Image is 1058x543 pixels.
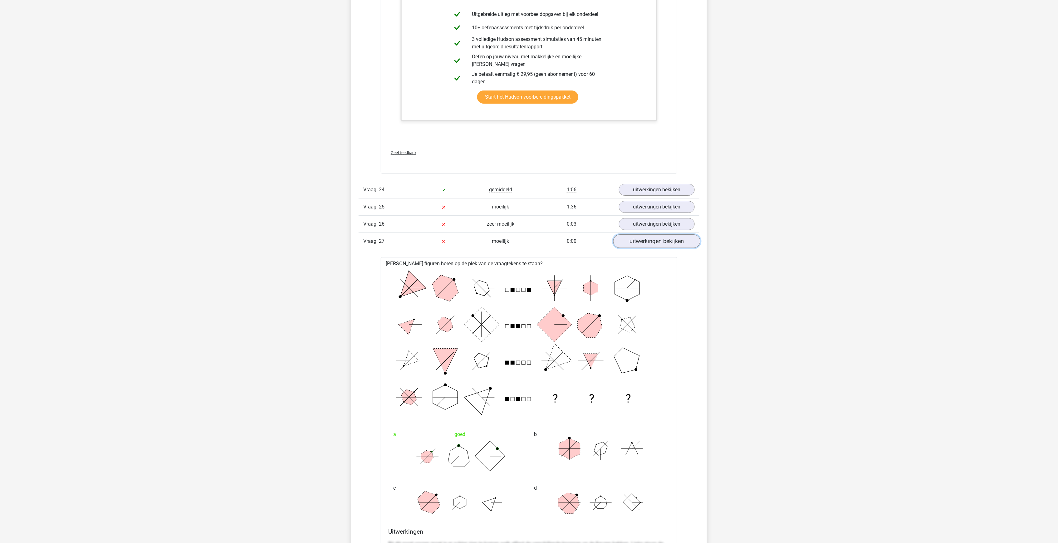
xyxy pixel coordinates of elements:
span: 24 [379,187,385,193]
span: d [534,482,537,494]
a: uitwerkingen bekijken [619,218,695,230]
a: uitwerkingen bekijken [619,184,695,196]
span: 0:00 [567,238,576,244]
a: Start het Hudson voorbereidingspakket [477,90,578,104]
div: goed [393,428,524,441]
span: 0:03 [567,221,576,227]
span: gemiddeld [489,187,512,193]
a: uitwerkingen bekijken [619,201,695,213]
span: Vraag [363,186,379,193]
span: Geef feedback [391,150,416,155]
span: b [534,428,537,441]
span: Vraag [363,220,379,228]
span: moeilijk [492,204,509,210]
span: moeilijk [492,238,509,244]
span: 26 [379,221,385,227]
text: ? [625,392,631,406]
text: ? [589,392,595,406]
span: zeer moeilijk [487,221,514,227]
span: Vraag [363,237,379,245]
a: uitwerkingen bekijken [613,234,700,248]
h4: Uitwerkingen [388,528,670,535]
span: 27 [379,238,385,244]
span: a [393,428,396,441]
text: ? [553,392,558,406]
span: Vraag [363,203,379,211]
span: c [393,482,396,494]
span: 1:36 [567,204,576,210]
span: 1:06 [567,187,576,193]
span: 25 [379,204,385,210]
